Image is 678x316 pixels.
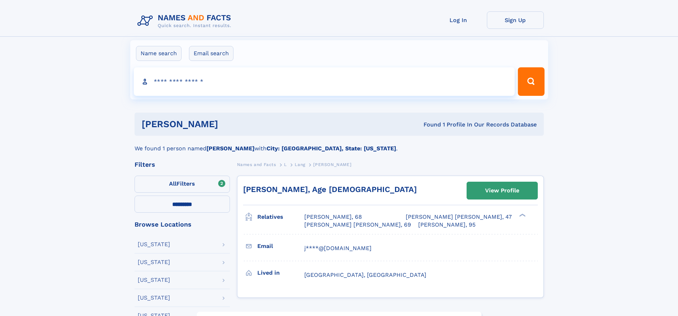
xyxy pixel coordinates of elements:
[485,182,519,199] div: View Profile
[138,277,170,283] div: [US_STATE]
[295,160,305,169] a: Lang
[136,46,182,61] label: Name search
[284,160,287,169] a: L
[135,221,230,228] div: Browse Locations
[138,242,170,247] div: [US_STATE]
[134,67,515,96] input: search input
[189,46,233,61] label: Email search
[518,67,544,96] button: Search Button
[135,136,544,153] div: We found 1 person named with .
[313,162,351,167] span: [PERSON_NAME]
[135,176,230,193] label: Filters
[295,162,305,167] span: Lang
[304,213,362,221] a: [PERSON_NAME], 68
[467,182,537,199] a: View Profile
[284,162,287,167] span: L
[138,259,170,265] div: [US_STATE]
[257,267,304,279] h3: Lived in
[138,295,170,301] div: [US_STATE]
[169,180,177,187] span: All
[135,11,237,31] img: Logo Names and Facts
[257,240,304,252] h3: Email
[517,213,526,218] div: ❯
[321,121,537,129] div: Found 1 Profile In Our Records Database
[304,271,426,278] span: [GEOGRAPHIC_DATA], [GEOGRAPHIC_DATA]
[430,11,487,29] a: Log In
[135,161,230,168] div: Filters
[257,211,304,223] h3: Relatives
[267,145,396,152] b: City: [GEOGRAPHIC_DATA], State: [US_STATE]
[304,221,411,229] a: [PERSON_NAME] [PERSON_NAME], 69
[142,120,321,129] h1: [PERSON_NAME]
[206,145,254,152] b: [PERSON_NAME]
[487,11,544,29] a: Sign Up
[237,160,276,169] a: Names and Facts
[243,185,417,194] a: [PERSON_NAME], Age [DEMOGRAPHIC_DATA]
[418,221,475,229] a: [PERSON_NAME], 95
[406,213,512,221] a: [PERSON_NAME] [PERSON_NAME], 47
